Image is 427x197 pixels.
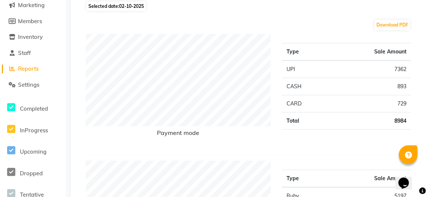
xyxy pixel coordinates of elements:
a: Reports [2,65,64,73]
span: Staff [18,49,31,56]
span: Settings [18,81,39,88]
td: 8984 [329,113,411,130]
a: Settings [2,81,64,89]
span: Dropped [20,170,43,177]
button: Download PDF [375,20,410,30]
a: Members [2,17,64,26]
iframe: chat widget [396,167,420,190]
a: Marketing [2,1,64,10]
th: Sale Amount [329,43,411,61]
h6: Payment mode [86,129,271,139]
th: Sale Amount [353,170,411,188]
td: 7362 [329,61,411,78]
td: 729 [329,95,411,113]
td: Total [282,113,330,130]
th: Type [282,43,330,61]
span: Selected date: [87,1,146,11]
span: Inventory [18,33,43,40]
a: Staff [2,49,64,58]
td: CARD [282,95,330,113]
span: InProgress [20,127,48,134]
td: CASH [282,78,330,95]
span: Reports [18,65,39,72]
span: 02-10-2025 [119,3,144,9]
th: Type [282,170,353,188]
td: 893 [329,78,411,95]
a: Inventory [2,33,64,41]
span: Members [18,18,42,25]
span: Completed [20,105,48,112]
span: Upcoming [20,148,46,155]
span: Marketing [18,1,45,9]
td: UPI [282,61,330,78]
